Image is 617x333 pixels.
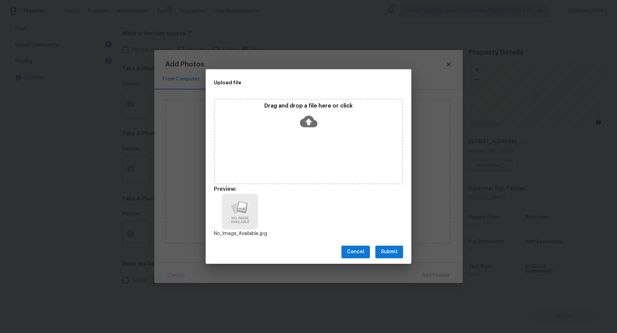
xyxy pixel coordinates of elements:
span: Submit [381,248,398,256]
p: No_Image_Available.jpg [214,230,266,237]
button: Cancel [341,246,370,258]
span: Cancel [347,248,364,256]
h2: Upload file [214,79,372,86]
img: Z [223,194,257,228]
button: Submit [375,246,403,258]
p: Drag and drop a file here or click [215,102,402,110]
